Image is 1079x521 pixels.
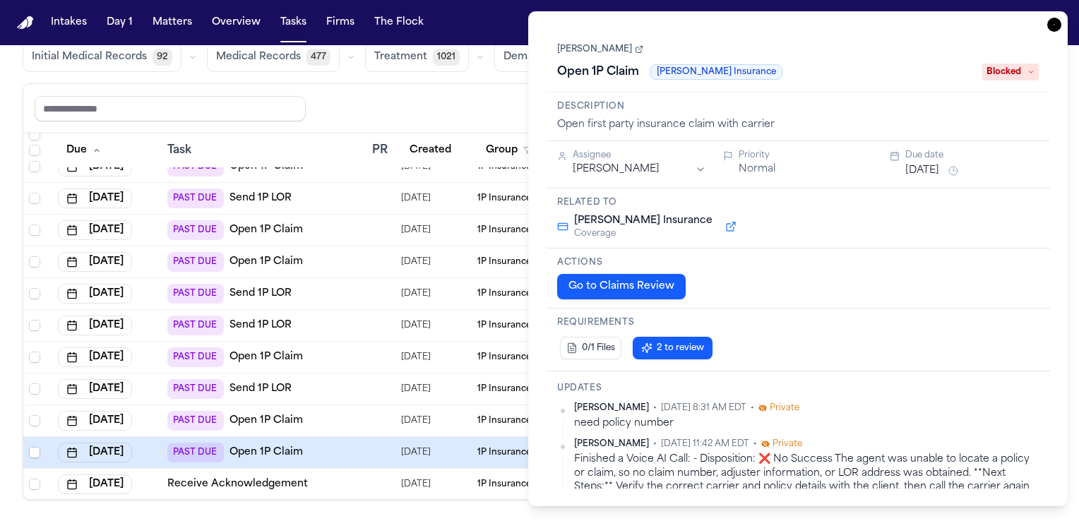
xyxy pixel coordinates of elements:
[751,402,754,414] span: •
[275,10,312,35] button: Tasks
[167,142,360,159] div: Task
[58,220,132,240] button: [DATE]
[477,352,531,363] span: 1P Insurance
[167,443,224,462] span: PAST DUE
[557,383,1039,394] h3: Updates
[633,337,713,359] button: 2 to review
[29,224,40,236] span: Select row
[58,188,132,208] button: [DATE]
[229,445,303,460] a: Open 1P Claim
[401,188,431,208] span: 8/13/2025, 11:50:58 AM
[229,414,303,428] a: Open 1P Claim
[29,256,40,268] span: Select row
[229,255,303,269] a: Open 1P Claim
[739,150,872,161] div: Priority
[29,129,40,140] span: Select row
[573,150,706,161] div: Assignee
[101,10,138,35] button: Day 1
[433,49,460,66] span: 1021
[29,352,40,363] span: Select row
[167,379,224,399] span: PAST DUE
[477,138,540,163] button: Group
[17,16,34,30] img: Finch Logo
[401,284,431,304] span: 8/27/2025, 9:21:12 AM
[477,288,531,299] span: 1P Insurance
[560,337,621,359] button: 0/1 Files
[29,415,40,426] span: Select row
[753,438,757,450] span: •
[574,417,1039,430] div: need policy number
[477,193,531,204] span: 1P Insurance
[494,42,618,72] button: Demand Letter132
[574,438,649,450] span: [PERSON_NAME]
[401,411,431,431] span: 8/28/2025, 9:29:53 AM
[557,101,1039,112] h3: Description
[503,50,580,64] span: Demand Letter
[552,61,645,83] h1: Open 1P Claim
[207,42,340,72] button: Medical Records477
[650,64,782,80] span: [PERSON_NAME] Insurance
[574,453,1039,507] div: Finished a Voice AI Call: - Disposition: ❌ No Success The agent was unable to locate a policy or ...
[557,257,1039,268] h3: Actions
[229,350,303,364] a: Open 1P Claim
[58,138,109,163] button: Due
[982,64,1039,80] span: Blocked
[401,443,431,462] span: 8/28/2025, 10:38:47 AM
[167,284,224,304] span: PAST DUE
[45,10,93,35] button: Intakes
[17,16,34,30] a: Home
[29,447,40,458] span: Select row
[477,415,531,426] span: 1P Insurance
[32,50,147,64] span: Initial Medical Records
[147,10,198,35] button: Matters
[58,316,132,335] button: [DATE]
[477,383,531,395] span: 1P Insurance
[557,197,1039,208] h3: Related to
[557,44,643,55] a: [PERSON_NAME]
[661,402,746,414] span: [DATE] 8:31 AM EDT
[321,10,360,35] button: Firms
[58,411,132,431] button: [DATE]
[229,191,292,205] a: Send 1P LOR
[374,50,427,64] span: Treatment
[401,316,431,335] span: 9/2/2025, 9:03:34 AM
[773,438,802,450] span: Private
[29,288,40,299] span: Select row
[557,274,686,299] button: Go to Claims Review
[739,162,775,176] button: Normal
[905,150,1039,161] div: Due date
[372,142,390,159] div: PR
[229,318,292,333] a: Send 1P LOR
[306,49,330,66] span: 477
[29,193,40,204] span: Select row
[477,320,531,331] span: 1P Insurance
[661,438,749,450] span: [DATE] 11:42 AM EDT
[574,214,713,228] span: [PERSON_NAME] Insurance
[657,342,704,354] span: 2 to review
[167,252,224,272] span: PAST DUE
[477,224,531,236] span: 1P Insurance
[167,220,224,240] span: PAST DUE
[167,411,224,431] span: PAST DUE
[29,383,40,395] span: Select row
[206,10,266,35] button: Overview
[557,118,1039,132] div: Open first party insurance claim with carrier
[229,287,292,301] a: Send 1P LOR
[477,447,531,458] span: 1P Insurance
[153,49,172,66] span: 92
[229,223,303,237] a: Open 1P Claim
[216,50,301,64] span: Medical Records
[574,228,713,239] span: Coverage
[401,138,460,163] button: Created
[58,284,132,304] button: [DATE]
[29,161,40,172] span: Select row
[369,10,429,35] button: The Flock
[653,438,657,450] span: •
[401,379,431,399] span: 8/27/2025, 3:49:45 PM
[574,402,649,414] span: [PERSON_NAME]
